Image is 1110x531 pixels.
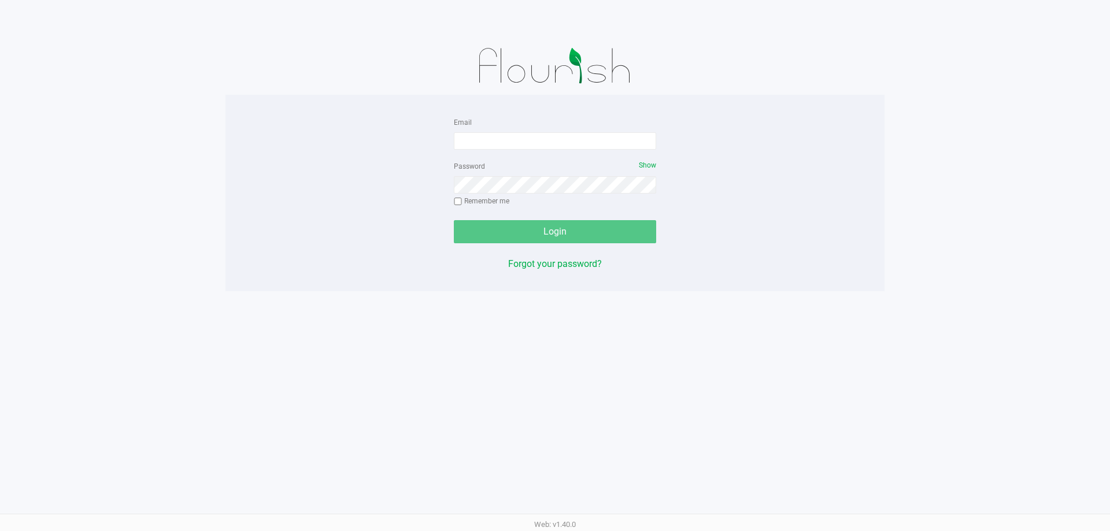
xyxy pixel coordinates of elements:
button: Forgot your password? [508,257,602,271]
span: Show [639,161,656,169]
span: Web: v1.40.0 [534,520,576,529]
label: Password [454,161,485,172]
label: Remember me [454,196,509,206]
input: Remember me [454,198,462,206]
label: Email [454,117,472,128]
